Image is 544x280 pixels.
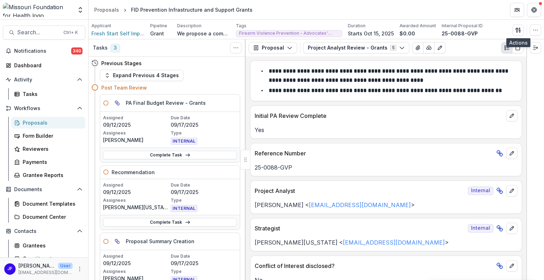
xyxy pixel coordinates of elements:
button: edit [506,148,517,159]
p: 09/17/2025 [171,121,237,128]
span: INTERNAL [171,205,197,212]
p: Internal Proposal ID [442,23,483,29]
h4: Post Team Review [101,84,147,91]
p: Starts Oct 15, 2025 [348,30,394,37]
p: Type [171,197,237,204]
h5: PA Final Budget Review - Grants [126,99,206,107]
p: We propose a community-led initiative to reduce firearm-related injury and death in [US_STATE][GE... [177,30,230,37]
p: [PERSON_NAME] [18,262,55,269]
button: edit [506,260,517,272]
div: Tasks [23,90,80,98]
p: 09/17/2025 [171,259,237,267]
p: Due Date [171,115,237,121]
div: Reviewers [23,145,80,153]
button: Expand Previous 4 Stages [100,70,183,81]
p: Awarded Amount [399,23,436,29]
p: 09/17/2025 [171,188,237,196]
p: $0.00 [399,30,415,37]
p: [PERSON_NAME][US_STATE] < > [255,238,517,247]
p: Type [171,130,237,136]
p: Reference Number [255,149,493,158]
button: Open Contacts [3,225,85,237]
p: Assignees [103,268,169,275]
p: Assignees [103,130,169,136]
a: [EMAIL_ADDRESS][DOMAIN_NAME] [343,239,445,246]
p: Description [177,23,202,29]
div: Document Templates [23,200,80,207]
p: Initial PA Review Complete [255,112,503,120]
p: Assignees [103,197,169,204]
span: INTERNAL [171,138,197,145]
button: View Attached Files [412,42,424,53]
p: Yes [255,126,517,134]
p: User [58,263,73,269]
a: Fresh Start Self Improvement Center Inc. [91,30,144,37]
button: Expand right [530,42,541,53]
span: Activity [14,77,74,83]
a: Form Builder [11,130,85,142]
a: Document Center [11,211,85,223]
button: More [75,265,84,273]
h4: Previous Stages [101,59,142,67]
a: Dashboard [3,59,85,71]
a: Proposals [11,117,85,128]
button: Edit as form [434,42,446,53]
button: Open Activity [3,74,85,85]
p: Strategist [255,224,465,233]
div: Ctrl + K [62,29,79,36]
button: Search... [3,25,85,40]
div: Grantee Reports [23,171,80,179]
button: Plaintext view [501,42,512,53]
p: Assigned [103,115,169,121]
nav: breadcrumb [91,5,255,15]
p: Duration [348,23,365,29]
p: [EMAIL_ADDRESS][DOMAIN_NAME] [18,269,73,276]
p: 09/12/2025 [103,121,169,128]
button: edit [506,110,517,121]
a: Tasks [11,88,85,100]
div: Document Center [23,213,80,221]
span: 3 [110,44,120,52]
button: Partners [510,3,524,17]
a: Grantees [11,240,85,251]
p: 25-0088-GVP [255,163,517,172]
p: Due Date [171,253,237,259]
h3: Tasks [93,45,108,51]
h5: Recommendation [112,168,155,176]
a: Reviewers [11,143,85,155]
p: Grant [150,30,164,37]
a: Proposals [91,5,122,15]
button: Notifications340 [3,45,85,57]
div: FID Prevention Infrastructure and Support Grants [131,6,253,13]
p: Tags [236,23,246,29]
span: Internal [468,187,493,195]
button: Get Help [527,3,541,17]
a: Complete Task [103,151,237,159]
span: Firearm Violence Prevention - Advocates' Network and Capacity Building - Cohort Style Funding - P... [239,31,339,36]
button: Project Analyst Review - Grants5 [303,42,409,53]
button: View dependent tasks [112,97,123,109]
div: Proposals [94,6,119,13]
span: Notifications [14,48,71,54]
p: Due Date [171,182,237,188]
p: 09/12/2025 [103,188,169,196]
div: Proposals [23,119,80,126]
h5: Proposal Summary Creation [126,238,194,245]
div: Dashboard [14,62,80,69]
button: Open Documents [3,184,85,195]
span: 340 [71,47,83,55]
span: Contacts [14,228,74,234]
button: Open Workflows [3,103,85,114]
a: Complete Task [103,218,237,227]
span: Workflows [14,105,74,112]
a: Document Templates [11,198,85,210]
button: View dependent tasks [112,236,123,247]
button: Proposal [249,42,297,53]
button: Toggle View Cancelled Tasks [230,42,242,53]
p: Conflict of Interest disclosed? [255,262,493,270]
div: Form Builder [23,132,80,139]
p: [PERSON_NAME] [103,136,169,144]
p: Assigned [103,253,169,259]
p: Pipeline [150,23,167,29]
